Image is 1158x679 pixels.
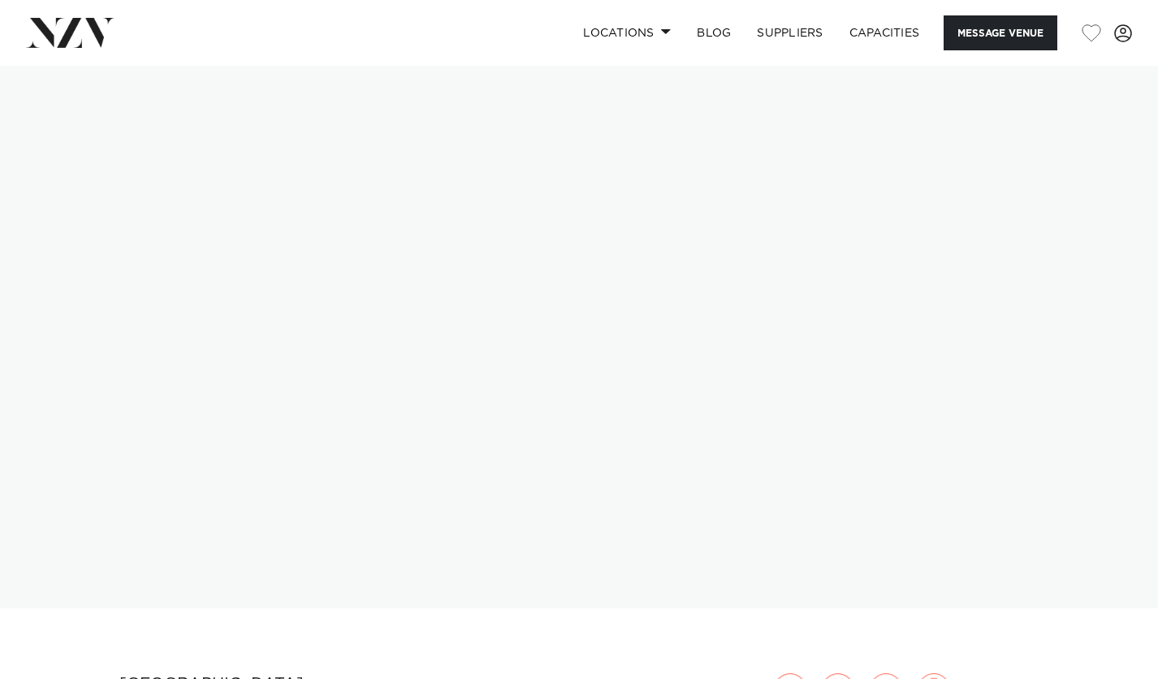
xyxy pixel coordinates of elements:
[26,18,115,47] img: nzv-logo.png
[944,15,1057,50] button: Message Venue
[570,15,684,50] a: Locations
[744,15,836,50] a: SUPPLIERS
[836,15,933,50] a: Capacities
[684,15,744,50] a: BLOG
